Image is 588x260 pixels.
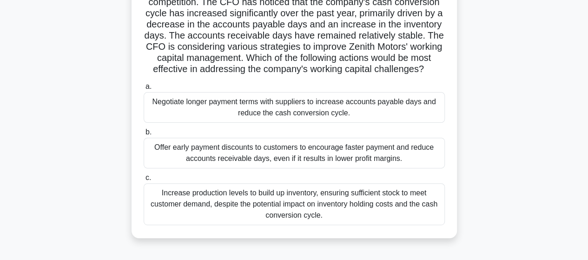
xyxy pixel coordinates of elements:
div: Offer early payment discounts to customers to encourage faster payment and reduce accounts receiv... [144,138,445,168]
span: b. [145,128,152,136]
div: Increase production levels to build up inventory, ensuring sufficient stock to meet customer dema... [144,183,445,225]
span: a. [145,82,152,90]
span: c. [145,173,151,181]
div: Negotiate longer payment terms with suppliers to increase accounts payable days and reduce the ca... [144,92,445,123]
